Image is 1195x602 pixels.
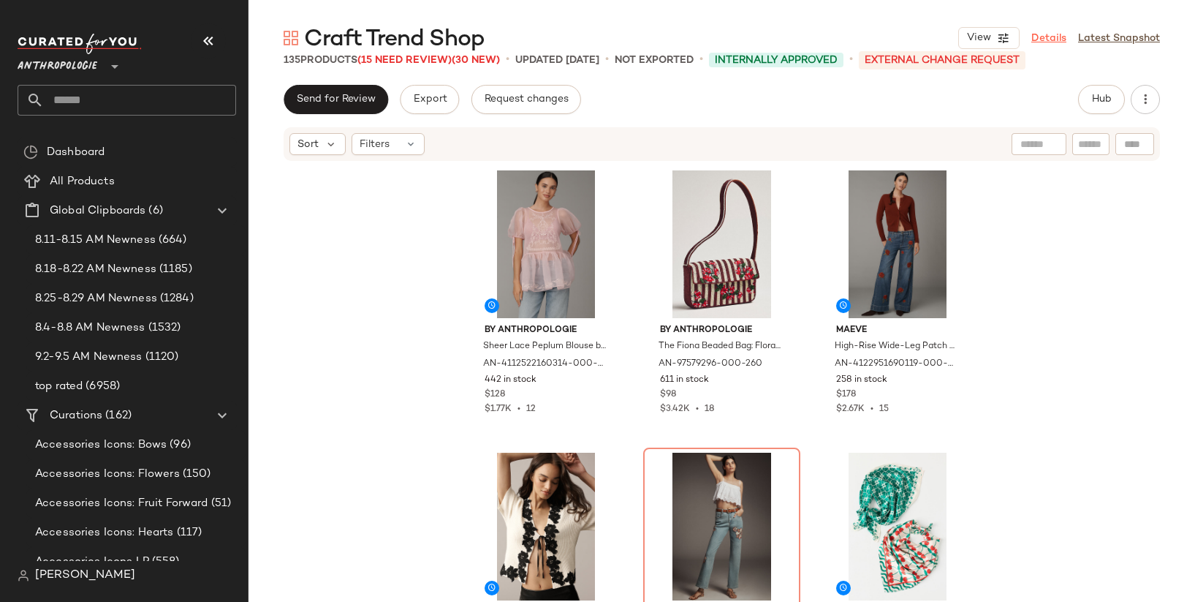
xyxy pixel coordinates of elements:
[648,170,795,318] img: 97579296_260_b
[50,407,102,424] span: Curations
[284,53,500,68] div: Products
[515,53,599,68] p: updated [DATE]
[835,340,958,353] span: High-Rise Wide-Leg Patch Jeans by Maeve in Blue, Women's, Size: SZ 23 TALL, Cotton/Elastane at An...
[526,405,536,414] span: 12
[485,324,608,337] span: By Anthropologie
[35,466,180,483] span: Accessories Icons: Flowers
[35,495,208,512] span: Accessories Icons: Fruit Forward
[304,25,485,54] span: Craft Trend Shop
[705,405,714,414] span: 18
[156,261,192,278] span: (1185)
[35,349,143,366] span: 9.2-9.5 AM Newness
[149,554,180,571] span: (558)
[83,378,120,395] span: (6958)
[50,173,115,190] span: All Products
[865,405,879,414] span: •
[35,290,157,307] span: 8.25-8.29 AM Newness
[1078,85,1125,114] button: Hub
[471,85,581,114] button: Request changes
[284,55,300,66] span: 135
[284,85,388,114] button: Send for Review
[836,324,960,337] span: Maeve
[660,388,676,402] span: $98
[35,554,149,571] span: Accessories Icons LP
[966,32,991,44] span: View
[473,170,620,318] img: 4112522160314_066_b
[35,567,135,584] span: [PERSON_NAME]
[208,495,232,512] span: (51)
[660,405,690,414] span: $3.42K
[50,203,145,219] span: Global Clipboards
[156,232,187,249] span: (664)
[659,340,782,353] span: The Fiona Beaded Bag: Floral Edition by Anthropologie in Red, Women's, Polyester/Cotton/Acrylic
[23,145,38,159] img: svg%3e
[400,85,459,114] button: Export
[284,31,298,45] img: svg%3e
[47,144,105,161] span: Dashboard
[485,388,505,402] span: $128
[699,51,703,69] span: •
[859,51,1025,69] p: External Change Request
[1091,94,1112,105] span: Hub
[824,453,971,601] img: 103594560_030_b
[485,374,536,387] span: 442 in stock
[659,358,762,371] span: AN-97579296-000-260
[615,53,694,68] p: Not Exported
[167,437,191,454] span: (96)
[483,340,607,353] span: Sheer Lace Peplum Blouse by Anthropologie in Pink, Women's, Size: XL, Nylon
[648,453,795,601] img: 4122318350001_093_b
[1031,31,1066,46] a: Details
[660,324,784,337] span: By Anthropologie
[157,290,194,307] span: (1284)
[297,137,319,152] span: Sort
[473,453,620,601] img: 4114968170018_001_b
[690,405,705,414] span: •
[715,53,838,68] span: Internally Approved
[35,232,156,249] span: 8.11-8.15 AM Newness
[835,358,958,371] span: AN-4122951690119-000-093
[836,374,887,387] span: 258 in stock
[174,524,202,541] span: (117)
[512,405,526,414] span: •
[836,388,856,402] span: $178
[35,524,174,541] span: Accessories Icons: Hearts
[958,27,1020,49] button: View
[143,349,179,366] span: (1120)
[102,407,132,424] span: (162)
[605,51,609,69] span: •
[145,320,181,336] span: (1532)
[660,374,709,387] span: 611 in stock
[506,51,509,69] span: •
[485,405,512,414] span: $1.77K
[145,203,162,219] span: (6)
[452,55,500,66] span: (30 New)
[296,94,376,105] span: Send for Review
[357,55,452,66] span: (15 Need Review)
[836,405,865,414] span: $2.67K
[18,50,97,76] span: Anthropologie
[180,466,211,483] span: (150)
[35,320,145,336] span: 8.4-8.8 AM Newness
[35,261,156,278] span: 8.18-8.22 AM Newness
[849,51,853,69] span: •
[484,94,569,105] span: Request changes
[360,137,390,152] span: Filters
[879,405,889,414] span: 15
[824,170,971,318] img: 4122951690119_093_b
[483,358,607,371] span: AN-4112522160314-000-066
[1078,31,1160,46] a: Latest Snapshot
[18,34,142,54] img: cfy_white_logo.C9jOOHJF.svg
[35,378,83,395] span: top rated
[18,570,29,582] img: svg%3e
[412,94,447,105] span: Export
[35,437,167,454] span: Accessories Icons: Bows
